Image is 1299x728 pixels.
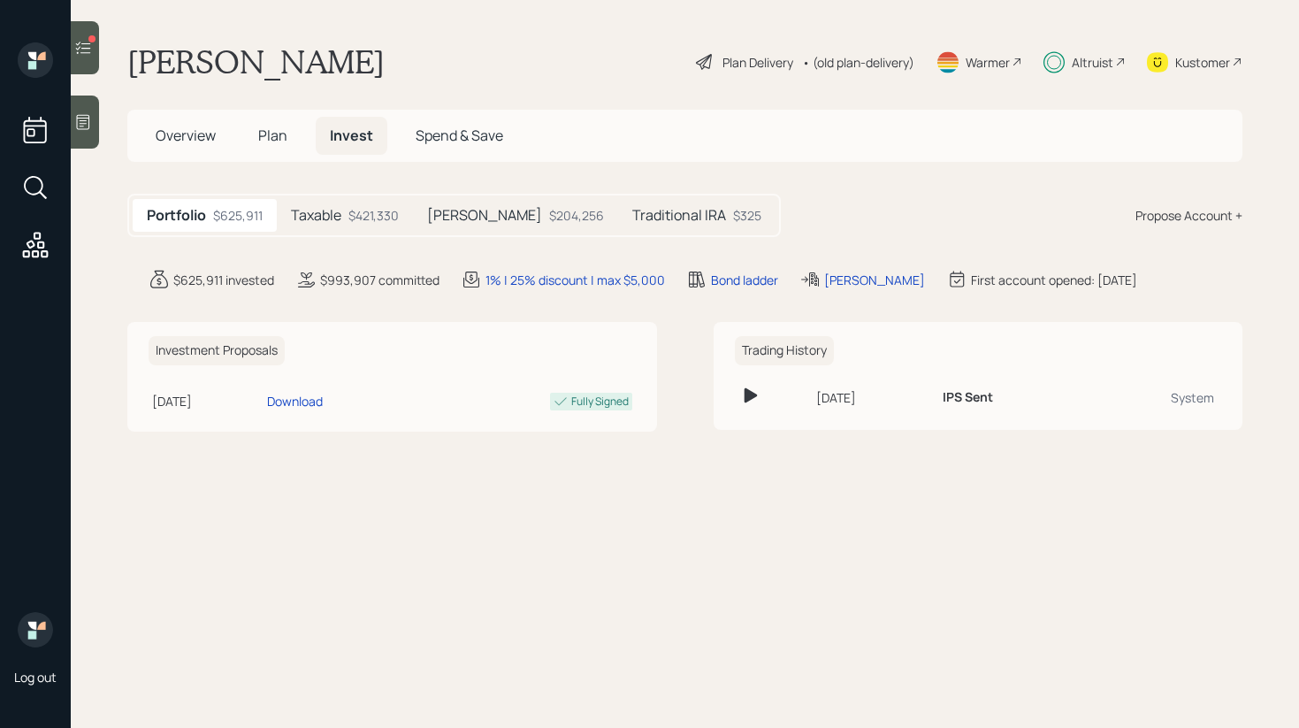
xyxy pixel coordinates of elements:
[213,206,263,225] div: $625,911
[258,126,287,145] span: Plan
[320,271,439,289] div: $993,907 committed
[427,207,542,224] h5: [PERSON_NAME]
[348,206,399,225] div: $421,330
[1135,206,1242,225] div: Propose Account +
[943,390,993,405] h6: IPS Sent
[735,336,834,365] h6: Trading History
[632,207,726,224] h5: Traditional IRA
[330,126,373,145] span: Invest
[1072,53,1113,72] div: Altruist
[156,126,216,145] span: Overview
[816,388,928,407] div: [DATE]
[824,271,925,289] div: [PERSON_NAME]
[733,206,761,225] div: $325
[14,669,57,686] div: Log out
[971,271,1137,289] div: First account opened: [DATE]
[1175,53,1230,72] div: Kustomer
[722,53,793,72] div: Plan Delivery
[149,336,285,365] h6: Investment Proposals
[267,392,323,410] div: Download
[416,126,503,145] span: Spend & Save
[291,207,341,224] h5: Taxable
[173,271,274,289] div: $625,911 invested
[549,206,604,225] div: $204,256
[1094,388,1214,407] div: System
[966,53,1010,72] div: Warmer
[485,271,665,289] div: 1% | 25% discount | max $5,000
[802,53,914,72] div: • (old plan-delivery)
[152,392,260,410] div: [DATE]
[711,271,778,289] div: Bond ladder
[147,207,206,224] h5: Portfolio
[18,612,53,648] img: retirable_logo.png
[127,42,385,81] h1: [PERSON_NAME]
[571,394,629,410] div: Fully Signed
